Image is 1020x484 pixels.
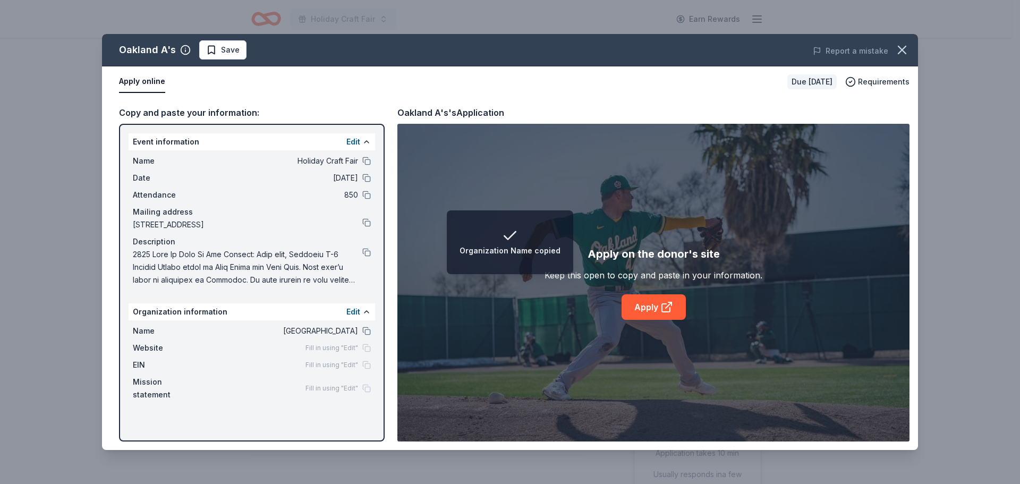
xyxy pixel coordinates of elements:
[129,303,375,320] div: Organization information
[813,45,888,57] button: Report a mistake
[545,269,762,282] div: Keep this open to copy and paste in your information.
[129,133,375,150] div: Event information
[305,344,358,352] span: Fill in using "Edit"
[305,384,358,393] span: Fill in using "Edit"
[199,40,246,60] button: Save
[858,75,909,88] span: Requirements
[845,75,909,88] button: Requirements
[622,294,686,320] a: Apply
[204,155,358,167] span: Holiday Craft Fair
[588,245,720,262] div: Apply on the donor's site
[221,44,240,56] span: Save
[204,189,358,201] span: 850
[346,305,360,318] button: Edit
[133,359,204,371] span: EIN
[460,244,560,257] div: Organization Name copied
[133,342,204,354] span: Website
[305,361,358,369] span: Fill in using "Edit"
[119,41,176,58] div: Oakland A's
[204,325,358,337] span: [GEOGRAPHIC_DATA]
[204,172,358,184] span: [DATE]
[133,235,371,248] div: Description
[397,106,504,120] div: Oakland A's's Application
[133,325,204,337] span: Name
[119,71,165,93] button: Apply online
[133,189,204,201] span: Attendance
[133,172,204,184] span: Date
[346,135,360,148] button: Edit
[787,74,837,89] div: Due [DATE]
[133,248,362,286] span: 2825 Lore Ip Dolo Si Ame Consect: Adip elit, Seddoeiu T-6 Incidid Utlabo etdol ma Aliq Enima min ...
[133,206,371,218] div: Mailing address
[133,155,204,167] span: Name
[119,106,385,120] div: Copy and paste your information:
[133,376,204,401] span: Mission statement
[133,218,362,231] span: [STREET_ADDRESS]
